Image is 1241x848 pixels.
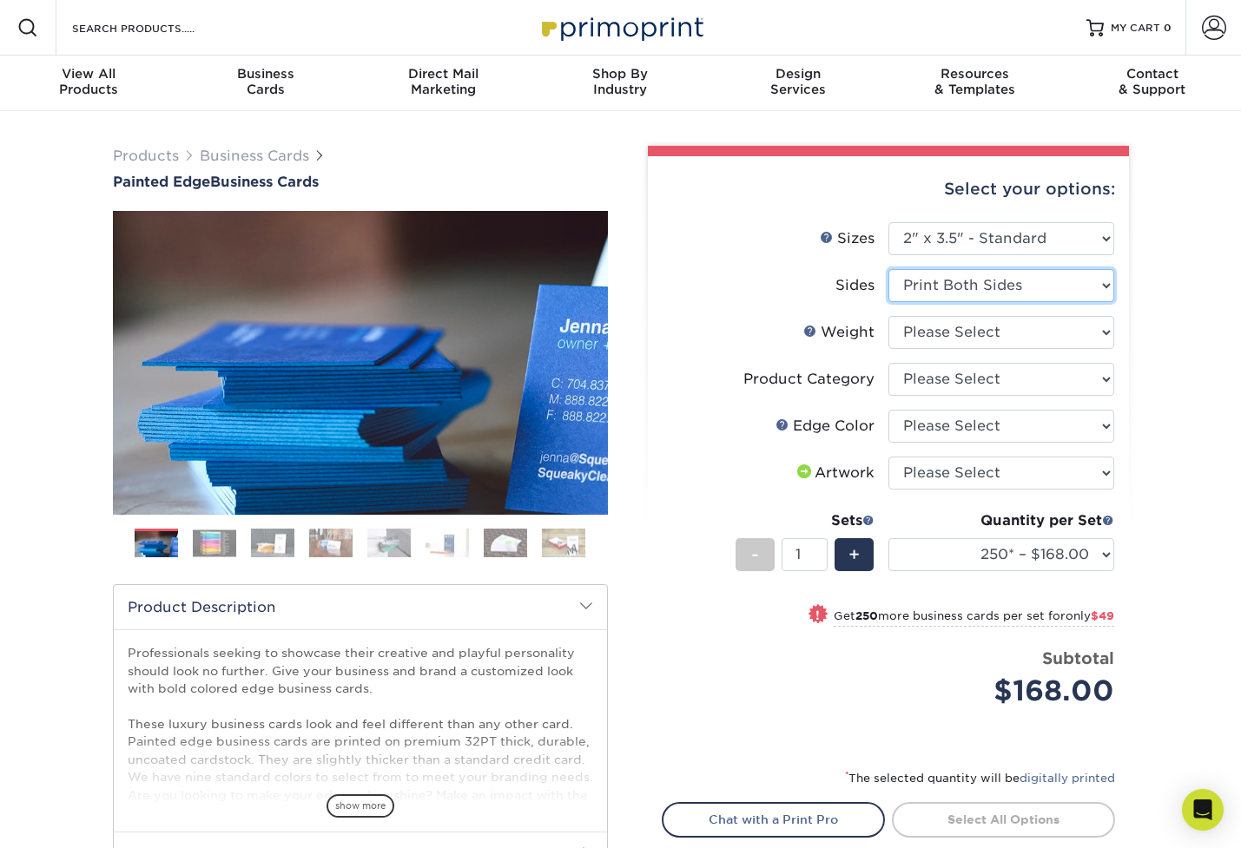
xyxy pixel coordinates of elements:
span: show more [327,794,394,818]
div: Sides [835,275,875,296]
a: Resources& Templates [887,56,1064,111]
div: Quantity per Set [888,510,1114,531]
a: DesignServices [710,56,887,111]
img: Business Cards 04 [309,528,353,558]
h2: Product Description [114,585,607,629]
div: Edge Color [776,416,875,437]
span: Design [710,66,887,82]
span: Resources [887,66,1064,82]
h1: Business Cards [113,174,608,190]
div: Cards [177,66,354,97]
a: BusinessCards [177,56,354,111]
div: Sizes [820,228,875,249]
small: The selected quantity will be [845,772,1115,785]
div: Industry [531,66,709,97]
span: 0 [1164,22,1172,34]
div: Select your options: [662,156,1115,222]
span: Shop By [531,66,709,82]
img: Business Cards 05 [367,528,411,558]
img: Painted Edge 01 [113,115,608,610]
div: Artwork [794,463,875,483]
img: Business Cards 01 [135,523,178,566]
a: Select All Options [892,802,1115,837]
span: $49 [1091,609,1114,622]
small: Get more business cards per set for [834,609,1114,627]
strong: Subtotal [1042,648,1114,667]
a: Chat with a Print Pro [662,802,885,837]
img: Business Cards 06 [426,528,469,558]
a: digitally printed [1020,772,1115,785]
span: Business [177,66,354,82]
a: Direct MailMarketing [354,56,531,111]
span: only [1066,609,1114,622]
span: Direct Mail [354,66,531,82]
div: Marketing [354,66,531,97]
a: Business Cards [200,148,309,164]
div: Open Intercom Messenger [1182,789,1224,831]
span: MY CART [1111,21,1160,36]
a: Painted EdgeBusiness Cards [113,174,608,190]
img: Business Cards 08 [542,528,585,558]
div: Services [710,66,887,97]
img: Business Cards 02 [193,529,236,556]
img: Business Cards 03 [251,528,294,558]
a: Contact& Support [1064,56,1241,111]
a: Shop ByIndustry [531,56,709,111]
input: SEARCH PRODUCTS..... [70,17,240,38]
div: Sets [736,510,875,531]
div: Weight [803,322,875,343]
div: $168.00 [901,670,1114,712]
img: Business Cards 07 [484,528,527,558]
span: + [848,542,860,568]
span: ! [815,606,820,624]
span: Contact [1064,66,1241,82]
div: Product Category [743,369,875,390]
span: - [751,542,759,568]
img: Primoprint [534,9,708,46]
div: & Support [1064,66,1241,97]
span: Painted Edge [113,174,210,190]
strong: 250 [855,609,878,622]
a: Products [113,148,179,164]
div: & Templates [887,66,1064,97]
